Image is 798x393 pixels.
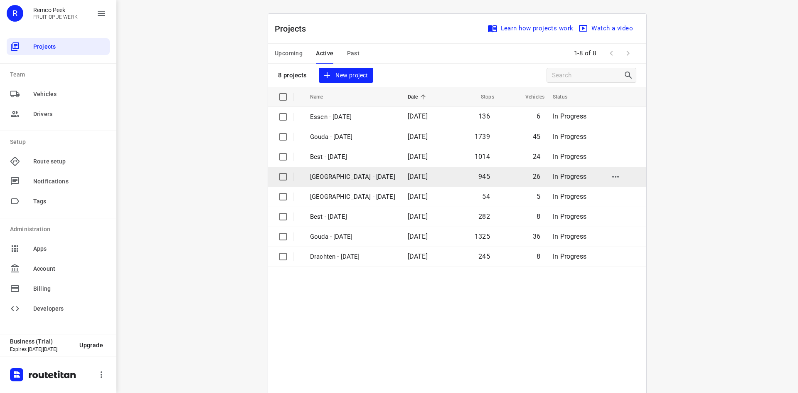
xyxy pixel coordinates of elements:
span: In Progress [553,112,586,120]
div: Apps [7,240,110,257]
p: 8 projects [278,72,307,79]
span: Active [316,48,333,59]
span: [DATE] [408,232,428,240]
span: In Progress [553,193,586,200]
span: [DATE] [408,173,428,180]
span: In Progress [553,173,586,180]
span: Name [310,92,334,102]
span: 54 [482,193,490,200]
span: New project [324,70,368,81]
span: [DATE] [408,133,428,141]
span: Tags [33,197,106,206]
span: [DATE] [408,112,428,120]
div: R [7,5,23,22]
p: [GEOGRAPHIC_DATA] - [DATE] [310,192,395,202]
p: Administration [10,225,110,234]
p: Setup [10,138,110,146]
span: 8 [537,252,540,260]
input: Search projects [552,69,623,82]
span: Account [33,264,106,273]
span: Date [408,92,429,102]
span: 136 [478,112,490,120]
p: FRUIT OP JE WERK [33,14,78,20]
p: [GEOGRAPHIC_DATA] - [DATE] [310,172,395,182]
span: Vehicles [33,90,106,99]
p: Team [10,70,110,79]
span: Stops [470,92,494,102]
span: 24 [533,153,540,161]
span: 945 [478,173,490,180]
span: In Progress [553,213,586,220]
p: Projects [275,22,313,35]
span: In Progress [553,232,586,240]
span: [DATE] [408,213,428,220]
div: Notifications [7,173,110,190]
p: Business (Trial) [10,338,73,345]
span: Status [553,92,578,102]
span: In Progress [553,133,586,141]
span: 1739 [475,133,490,141]
p: Remco Peek [33,7,78,13]
span: 45 [533,133,540,141]
p: Expires [DATE][DATE] [10,346,73,352]
div: Tags [7,193,110,210]
span: 1-8 of 8 [571,44,600,62]
span: Projects [33,42,106,51]
span: [DATE] [408,153,428,161]
div: Vehicles [7,86,110,102]
p: Gouda - [DATE] [310,132,395,142]
p: Gouda - Tuesday [310,232,395,242]
button: Upgrade [73,338,110,353]
span: Drivers [33,110,106,119]
p: Best - Tuesday [310,212,395,222]
div: Search [623,70,636,80]
div: Account [7,260,110,277]
div: Drivers [7,106,110,122]
div: Projects [7,38,110,55]
span: Notifications [33,177,106,186]
p: Best - [DATE] [310,152,395,162]
span: 282 [478,213,490,220]
span: 5 [537,193,540,200]
span: Apps [33,245,106,253]
span: 1325 [475,232,490,240]
div: Billing [7,280,110,297]
span: Developers [33,304,106,313]
span: 36 [533,232,540,240]
span: Billing [33,284,106,293]
div: Route setup [7,153,110,170]
span: [DATE] [408,193,428,200]
span: 26 [533,173,540,180]
span: Past [347,48,360,59]
button: New project [319,68,373,83]
div: Developers [7,300,110,317]
span: Upcoming [275,48,303,59]
span: 245 [478,252,490,260]
p: Drachten - Tuesday [310,252,395,262]
span: 6 [537,112,540,120]
span: Upgrade [79,342,103,349]
span: 8 [537,213,540,220]
span: Previous Page [603,45,620,62]
span: In Progress [553,153,586,161]
span: 1014 [475,153,490,161]
p: Essen - [DATE] [310,112,395,122]
span: [DATE] [408,252,428,260]
span: In Progress [553,252,586,260]
span: Route setup [33,157,106,166]
span: Next Page [620,45,636,62]
span: Vehicles [515,92,544,102]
